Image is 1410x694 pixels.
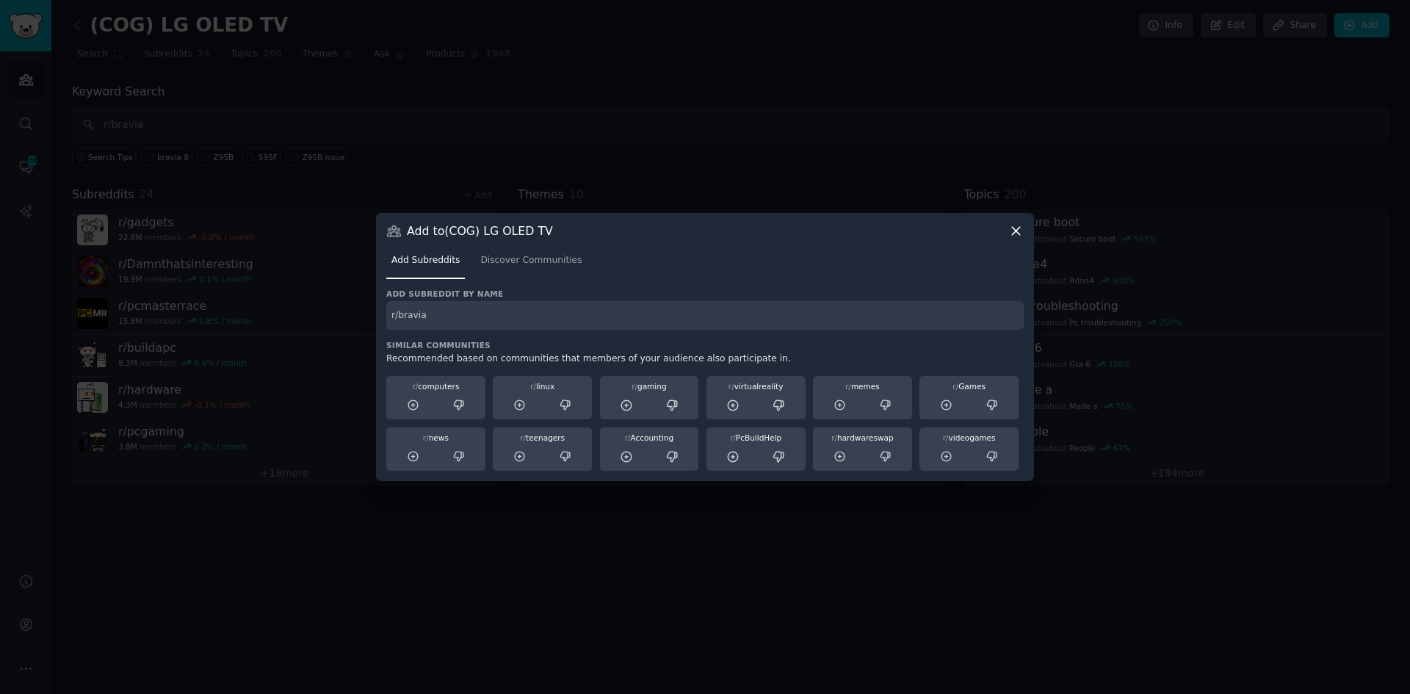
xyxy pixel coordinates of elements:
span: r/ [625,433,631,442]
div: computers [391,381,480,391]
div: news [391,433,480,443]
div: hardwareswap [818,433,907,443]
div: Games [925,381,1013,391]
div: gaming [605,381,694,391]
span: r/ [423,433,429,442]
div: memes [818,381,907,391]
span: r/ [831,433,837,442]
a: Discover Communities [475,249,587,279]
span: r/ [952,382,958,391]
div: Recommended based on communities that members of your audience also participate in. [386,353,1024,366]
h3: Add subreddit by name [386,289,1024,299]
div: Accounting [605,433,694,443]
span: r/ [943,433,949,442]
span: Add Subreddits [391,254,460,267]
div: linux [498,381,587,391]
h3: Add to (COG) LG OLED TV [407,223,553,239]
div: PcBuildHelp [712,433,800,443]
h3: Similar Communities [386,340,1024,350]
span: r/ [520,433,526,442]
span: r/ [730,433,736,442]
div: virtualreality [712,381,800,391]
span: r/ [728,382,734,391]
span: r/ [845,382,851,391]
span: r/ [530,382,536,391]
span: r/ [412,382,418,391]
span: r/ [632,382,637,391]
a: Add Subreddits [386,249,465,279]
div: teenagers [498,433,587,443]
div: videogames [925,433,1013,443]
span: Discover Communities [480,254,582,267]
